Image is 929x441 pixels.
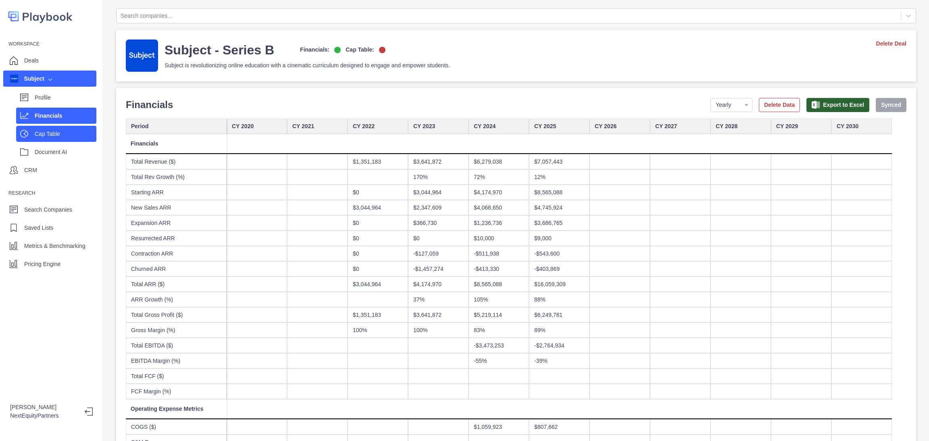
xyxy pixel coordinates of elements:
[126,40,158,72] img: company-logo
[348,277,408,292] div: $3,044,964
[469,261,529,277] div: -$413,330
[348,246,408,261] div: $0
[469,169,529,185] div: 72%
[529,338,589,353] div: -$2,764,934
[876,40,906,48] a: Delete Deal
[348,307,408,322] div: $1,351,183
[529,353,589,368] div: -39%
[806,98,869,112] button: Export to Excel
[287,119,348,134] div: CY 2021
[126,185,227,200] div: Starting ARR
[126,200,227,215] div: New Sales ARR
[469,119,529,134] div: CY 2024
[469,231,529,246] div: $10,000
[126,119,227,134] div: Period
[348,185,408,200] div: $0
[10,403,78,412] p: [PERSON_NAME]
[529,154,589,169] div: $7,057,443
[469,277,529,292] div: $8,565,088
[408,231,469,246] div: $0
[831,119,892,134] div: CY 2030
[469,307,529,322] div: $5,219,114
[10,75,44,83] div: Subject
[24,242,85,250] p: Metrics & Benchmarking
[8,8,73,25] img: logo-colored
[469,215,529,231] div: $1,236,736
[529,419,589,435] div: $807,662
[529,292,589,307] div: 88%
[408,322,469,338] div: 100%
[24,224,53,232] p: Saved Lists
[469,322,529,338] div: 83%
[126,322,227,338] div: Gross Margin (%)
[408,185,469,200] div: $3,044,964
[469,200,529,215] div: $4,068,650
[126,292,227,307] div: ARR Growth (%)
[348,322,408,338] div: 100%
[759,98,800,112] button: Delete Data
[589,119,650,134] div: CY 2026
[408,246,469,261] div: -$127,059
[469,419,529,435] div: $1,059,923
[529,277,589,292] div: $16,059,309
[408,292,469,307] div: 37%
[876,98,906,112] button: Synced
[24,206,72,214] p: Search Companies
[126,154,227,169] div: Total Revenue ($)
[469,292,529,307] div: 105%
[165,61,450,70] p: Subject is revolutionizing online education with a cinematic curriculum designed to engage and em...
[650,119,710,134] div: CY 2027
[529,261,589,277] div: -$403,869
[126,98,173,112] p: Financials
[348,261,408,277] div: $0
[348,215,408,231] div: $0
[35,112,96,120] p: Financials
[408,154,469,169] div: $3,641,872
[408,261,469,277] div: -$1,457,274
[469,246,529,261] div: -$511,938
[126,261,227,277] div: Churned ARR
[379,47,385,53] img: off-logo
[126,134,227,154] div: Financials
[529,200,589,215] div: $4,745,924
[408,200,469,215] div: $2,347,609
[529,215,589,231] div: $3,686,765
[126,399,227,419] div: Operating Expense Metrics
[35,94,96,102] p: Profile
[529,322,589,338] div: 89%
[529,169,589,185] div: 12%
[300,46,329,54] p: Financials:
[126,353,227,368] div: EBITDA Margin (%)
[408,307,469,322] div: $3,641,872
[771,119,831,134] div: CY 2029
[348,119,408,134] div: CY 2022
[348,231,408,246] div: $0
[126,231,227,246] div: Resurrected ARR
[529,231,589,246] div: $9,000
[710,119,771,134] div: CY 2028
[469,185,529,200] div: $4,174,970
[469,353,529,368] div: -55%
[408,215,469,231] div: $366,730
[346,46,374,54] p: Cap Table:
[24,56,39,65] p: Deals
[35,148,96,156] p: Document AI
[126,277,227,292] div: Total ARR ($)
[126,419,227,435] div: COGS ($)
[408,119,469,134] div: CY 2023
[35,130,96,138] p: Cap Table
[10,75,18,83] img: company image
[126,246,227,261] div: Contraction ARR
[529,119,589,134] div: CY 2025
[408,169,469,185] div: 170%
[469,338,529,353] div: -$3,473,253
[348,154,408,169] div: $1,351,183
[126,368,227,384] div: Total FCF ($)
[408,277,469,292] div: $4,174,970
[334,47,341,53] img: on-logo
[126,384,227,399] div: FCF Margin (%)
[227,119,287,134] div: CY 2020
[126,169,227,185] div: Total Rev Growth (%)
[529,185,589,200] div: $8,565,088
[24,166,37,175] p: CRM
